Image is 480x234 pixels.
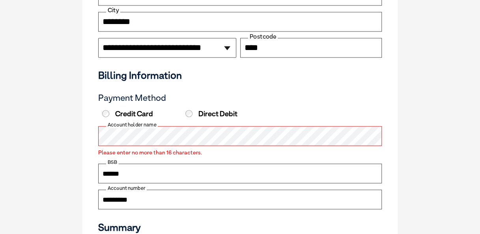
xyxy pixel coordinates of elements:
[248,33,278,40] label: Postcode
[106,158,119,165] label: BSB
[106,121,158,128] label: Account holder name
[106,184,147,191] label: Account number
[98,150,382,155] label: Please enter no more than 16 characters.
[100,110,181,118] label: Credit Card
[102,110,109,117] input: Credit Card
[185,110,192,117] input: Direct Debit
[98,69,382,81] h3: Billing Information
[106,7,120,14] label: City
[183,110,265,118] label: Direct Debit
[98,221,382,233] h3: Summary
[98,93,382,103] h3: Payment Method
